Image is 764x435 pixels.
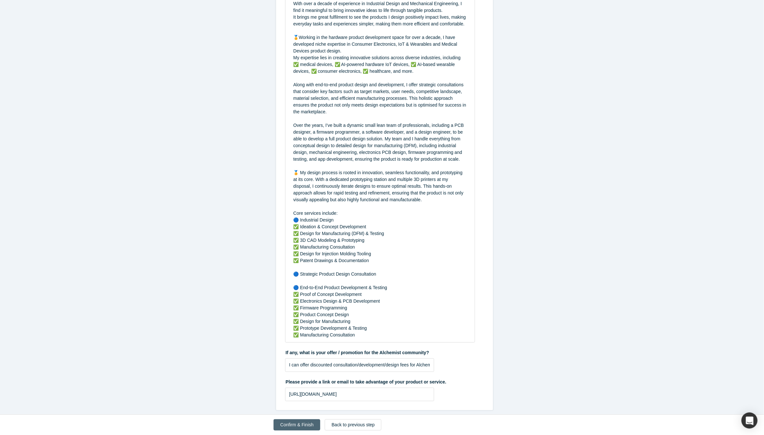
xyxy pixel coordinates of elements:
span: ✅ Manufacturing Consultation [293,244,355,250]
button: Back to previous step [325,419,381,430]
span: ✅ Design for Injection Molding Tooling [293,251,371,256]
span: ✅ Firmware Programming [293,305,347,310]
span: ✅ Ideation & Concept Development [293,224,366,229]
span: ✅ Design for Manufacturing [293,319,350,324]
span: ✅ Patent Drawings & Documentation [293,258,369,263]
span: 🏅Working in the hardware product development space for over a decade, I have developed niche expe... [293,35,459,53]
span: My expertise lies in creating innovative solutions across diverse industries, including ✅ medical... [293,55,462,74]
span: 🔵 Strategic Product Design Consultation [293,271,376,277]
span: ✅ Design for Manufacturing (DFM) & Testing [293,231,384,236]
span: ✅ Product Concept Design [293,312,349,317]
span: Over the years, I’ve built a dynamic small lean team of professionals, including a PCB designer, ... [293,123,465,162]
span: ✅ Electronics Design & PCB Development [293,298,380,304]
span: With over a decade of experience in Industrial Design and Mechanical Engineering, I find it meani... [293,1,463,13]
span: ✅ Prototype Development & Testing [293,326,367,331]
button: Confirm & Finish [274,419,320,430]
label: If any, what is your offer / promotion for the Alchemist community? [285,347,484,356]
span: ✅ Manufacturing Consultation [293,332,355,337]
label: Please provide a link or email to take advantage of your product or service. [285,376,484,385]
span: ✅ Proof of Concept Development [293,292,362,297]
span: 🔵 Industrial Design [293,217,334,222]
span: ✅ 3D CAD Modeling & Prototyping [293,238,365,243]
span: Core services include: [293,211,338,216]
input: Ex. Trend related real time experience such as application of new blockchain method... [285,358,434,372]
span: 🏅 My design process is rooted in innovation, seamless functionality, and prototyping at its core.... [293,170,465,202]
span: 🔵 End-to-End Product Development & Testing [293,285,387,290]
span: Along with end-to-end product design and development, I offer strategic consultations that consid... [293,82,468,114]
span: It brings me great fulfilment to see the products I design positively impact lives, making everyd... [293,14,467,26]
